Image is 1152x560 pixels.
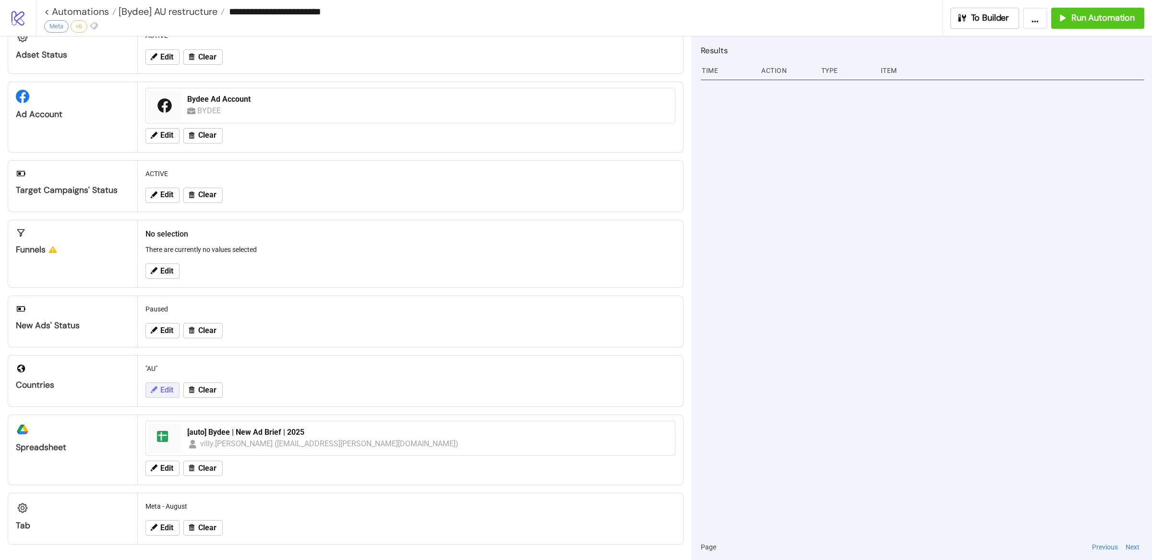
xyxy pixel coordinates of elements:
[142,300,679,318] div: Paused
[198,191,216,199] span: Clear
[16,320,130,331] div: New Ads' Status
[16,442,130,453] div: Spreadsheet
[71,20,87,33] div: v6
[820,61,873,80] div: Type
[142,359,679,378] div: "AU"
[160,267,173,275] span: Edit
[198,53,216,61] span: Clear
[116,7,225,16] a: [Bydee] AU restructure
[183,128,223,143] button: Clear
[187,427,669,438] div: [auto] Bydee | New Ad Brief | 2025
[16,380,130,391] div: Countries
[183,49,223,65] button: Clear
[44,20,69,33] div: Meta
[200,438,459,450] div: villy.[PERSON_NAME] ([EMAIL_ADDRESS][PERSON_NAME][DOMAIN_NAME])
[16,244,130,255] div: Funnels
[142,497,679,515] div: Meta - August
[16,109,130,120] div: Ad Account
[145,263,180,279] button: Edit
[145,188,180,203] button: Edit
[701,44,1144,57] h2: Results
[971,12,1009,24] span: To Builder
[145,244,675,255] p: There are currently no values selected
[701,542,716,552] span: Page
[197,105,224,117] div: BYDEE
[950,8,1020,29] button: To Builder
[145,49,180,65] button: Edit
[145,520,180,536] button: Edit
[116,5,217,18] span: [Bydee] AU restructure
[44,7,116,16] a: < Automations
[198,464,216,473] span: Clear
[145,228,675,240] h2: No selection
[160,326,173,335] span: Edit
[760,61,813,80] div: Action
[187,94,669,105] div: Bydee Ad Account
[16,49,130,60] div: Adset Status
[183,520,223,536] button: Clear
[160,53,173,61] span: Edit
[880,61,1144,80] div: Item
[1023,8,1047,29] button: ...
[1089,542,1121,552] button: Previous
[701,61,754,80] div: Time
[198,386,216,394] span: Clear
[183,382,223,398] button: Clear
[16,520,130,531] div: Tab
[198,326,216,335] span: Clear
[160,386,173,394] span: Edit
[16,185,130,196] div: Target Campaigns' Status
[198,524,216,532] span: Clear
[183,461,223,476] button: Clear
[1123,542,1142,552] button: Next
[1051,8,1144,29] button: Run Automation
[160,191,173,199] span: Edit
[145,128,180,143] button: Edit
[160,464,173,473] span: Edit
[142,165,679,183] div: ACTIVE
[145,461,180,476] button: Edit
[145,382,180,398] button: Edit
[160,131,173,140] span: Edit
[198,131,216,140] span: Clear
[183,188,223,203] button: Clear
[1071,12,1135,24] span: Run Automation
[145,323,180,338] button: Edit
[183,323,223,338] button: Clear
[160,524,173,532] span: Edit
